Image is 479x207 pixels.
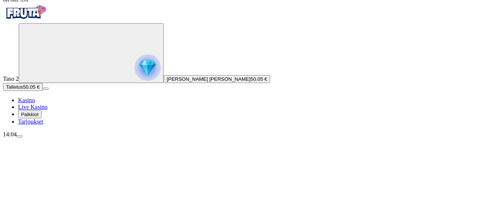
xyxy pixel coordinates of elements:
[18,110,42,118] button: reward iconPalkkiot
[3,131,17,137] span: 14:04
[6,84,23,90] span: Talletus
[43,88,49,90] button: menu
[3,83,43,91] button: Talletusplus icon50.05 €
[164,75,270,83] button: [PERSON_NAME] [PERSON_NAME]50.05 €
[3,76,19,82] span: Taso 2
[3,17,48,23] a: Fruta
[167,76,251,82] span: [PERSON_NAME] [PERSON_NAME]
[19,23,164,83] button: reward progress
[18,118,43,125] a: gift-inverted iconTarjoukset
[23,84,39,90] span: 50.05 €
[3,3,48,22] img: Fruta
[3,3,476,125] nav: Primary
[17,135,23,137] button: menu
[18,97,35,103] a: diamond iconKasino
[251,76,267,82] span: 50.05 €
[18,104,48,110] a: poker-chip iconLive Kasino
[18,97,35,103] span: Kasino
[134,54,161,81] img: reward progress
[21,112,39,117] span: Palkkiot
[18,118,43,125] span: Tarjoukset
[18,104,48,110] span: Live Kasino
